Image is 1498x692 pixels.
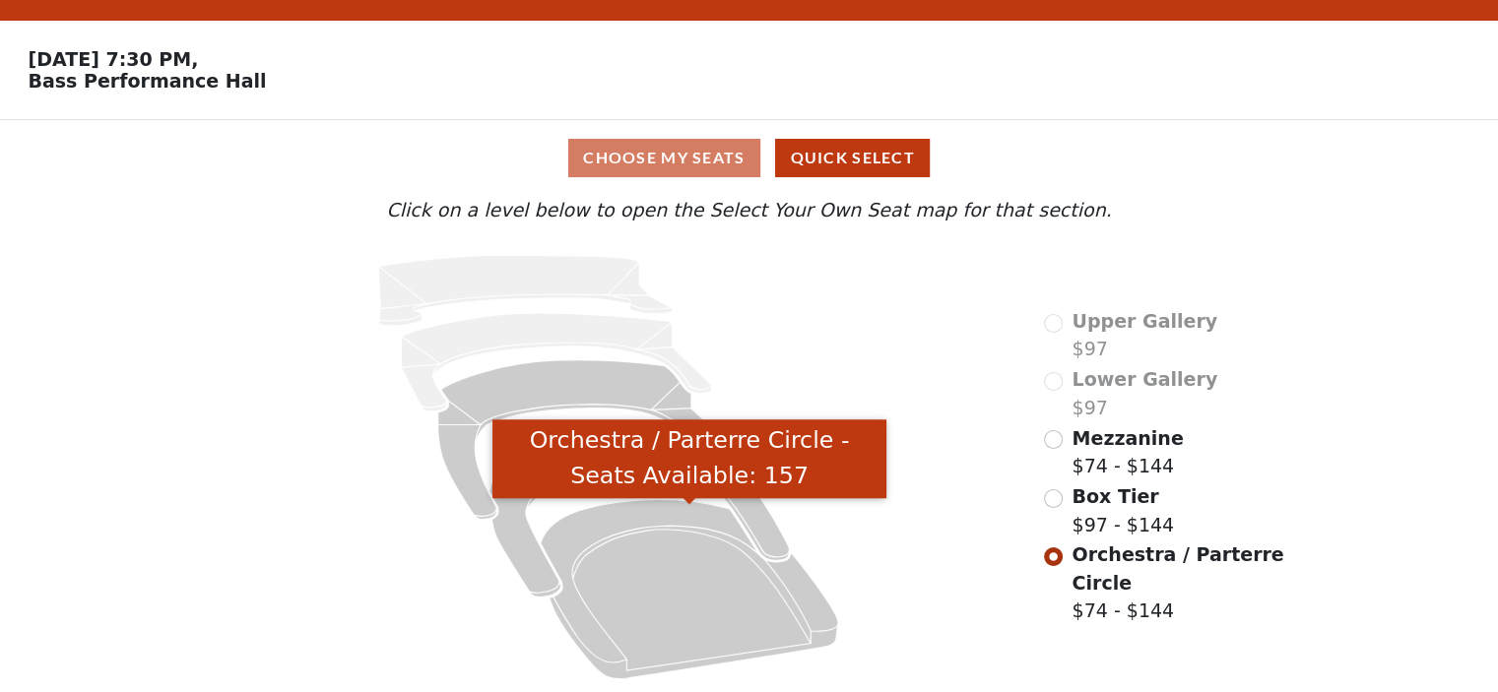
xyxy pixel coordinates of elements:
div: Orchestra / Parterre Circle - Seats Available: 157 [492,419,886,499]
path: Lower Gallery - Seats Available: 0 [402,313,712,411]
label: $74 - $144 [1072,540,1286,625]
path: Orchestra / Parterre Circle - Seats Available: 157 [541,499,838,678]
span: Lower Gallery [1072,368,1217,390]
label: $74 - $144 [1072,424,1183,480]
span: Box Tier [1072,485,1158,507]
p: Click on a level below to open the Select Your Own Seat map for that section. [201,196,1296,224]
label: $97 - $144 [1072,482,1174,538]
path: Upper Gallery - Seats Available: 0 [378,255,672,326]
label: $97 [1072,365,1217,421]
span: Upper Gallery [1072,310,1217,332]
button: Quick Select [775,139,930,177]
label: $97 [1072,307,1217,363]
span: Mezzanine [1072,427,1183,449]
span: Orchestra / Parterre Circle [1072,543,1283,594]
